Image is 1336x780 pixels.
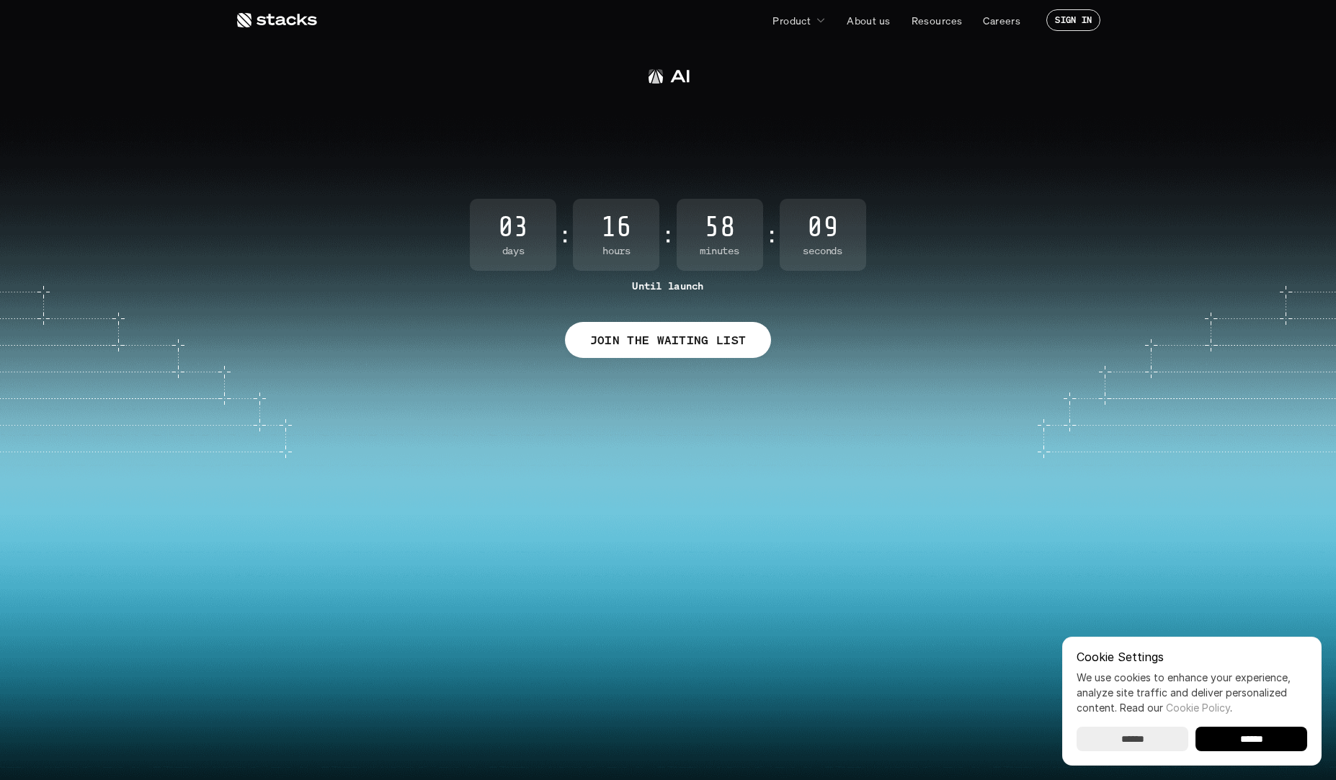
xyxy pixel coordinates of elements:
a: Cookie Policy [1166,701,1230,714]
span: 16 [573,213,659,242]
span: A [388,102,439,167]
p: Cookie Settings [1077,651,1307,663]
span: g [791,102,826,167]
span: c [439,102,471,167]
span: Seconds [780,245,866,257]
a: Resources [903,7,971,33]
span: 09 [780,213,866,242]
span: g [694,102,729,167]
span: A [741,102,791,167]
span: c [471,102,504,167]
span: Days [470,245,556,257]
span: Minutes [677,245,763,257]
span: n [655,102,694,167]
span: i [638,102,655,167]
a: Careers [974,7,1029,33]
p: Careers [983,13,1020,28]
p: We use cookies to enhance your experience, analyze site traffic and deliver personalized content. [1077,670,1307,715]
p: About us [847,13,890,28]
span: u [540,102,579,167]
p: SIGN IN [1055,15,1092,25]
span: s [919,102,948,167]
p: Product [772,13,811,28]
span: 03 [470,213,556,242]
strong: : [559,223,570,247]
span: t [898,102,919,167]
span: Read our . [1120,701,1232,714]
span: e [826,102,859,167]
span: o [504,102,540,167]
span: t [618,102,638,167]
span: n [579,102,618,167]
strong: : [766,223,777,247]
a: SIGN IN [1046,9,1100,31]
a: About us [838,7,899,33]
span: n [859,102,898,167]
p: JOIN THE WAITING LIST [590,330,747,351]
span: 58 [677,213,763,242]
p: Resources [912,13,963,28]
strong: : [662,223,673,247]
span: Hours [573,245,659,257]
